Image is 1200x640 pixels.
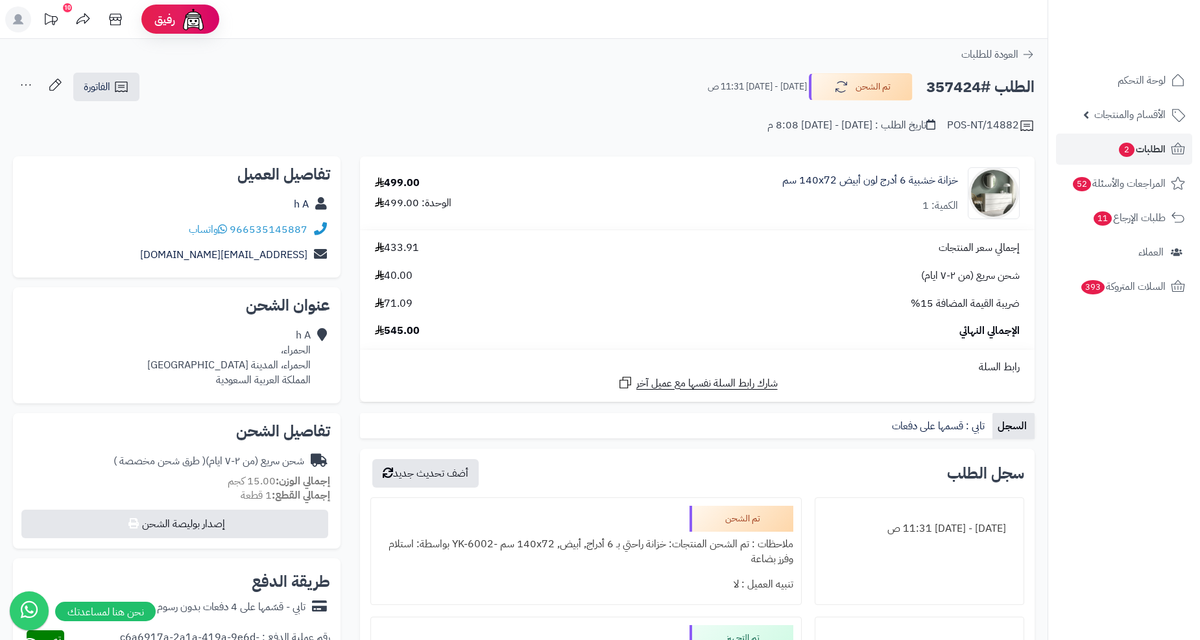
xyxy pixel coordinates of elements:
[1080,279,1106,295] span: 393
[939,241,1020,255] span: إجمالي سعر المنتجات
[73,73,139,101] a: الفاتورة
[1092,209,1166,227] span: طلبات الإرجاع
[375,241,419,255] span: 433.91
[34,6,67,36] a: تحديثات المنصة
[1118,140,1166,158] span: الطلبات
[1072,176,1092,192] span: 52
[114,454,304,469] div: شحن سريع (من ٢-٧ ايام)
[23,167,330,182] h2: تفاصيل العميل
[926,74,1035,101] h2: الطلب #357424
[375,176,420,191] div: 499.00
[968,167,1019,219] img: 1746709299-1702541934053-68567865785768-1000x1000-90x90.jpg
[636,376,778,391] span: شارك رابط السلة نفسها مع عميل آخر
[84,79,110,95] span: الفاتورة
[23,423,330,439] h2: تفاصيل الشحن
[180,6,206,32] img: ai-face.png
[294,196,309,212] a: h A
[379,532,793,572] div: ملاحظات : تم الشحن المنتجات: خزانة راحتي بـ 6 أدراج, أبيض, ‎140x72 سم‏ -YK-6002 بواسطة: استلام وف...
[379,572,793,597] div: تنبيه العميل : لا
[375,196,451,211] div: الوحدة: 499.00
[1118,142,1135,158] span: 2
[1138,243,1164,261] span: العملاء
[122,600,306,615] div: تابي - قسّمها على 4 دفعات بدون رسوم ولا فوائد
[911,296,1020,311] span: ضريبة القيمة المضافة 15%
[1056,134,1192,165] a: الطلبات2
[1080,278,1166,296] span: السلات المتروكة
[21,510,328,538] button: إصدار بوليصة الشحن
[276,473,330,489] strong: إجمالي الوزن:
[1056,65,1192,96] a: لوحة التحكم
[63,3,72,12] div: 10
[252,574,330,589] h2: طريقة الدفع
[947,466,1024,481] h3: سجل الطلب
[230,222,307,237] a: 966535145887
[228,473,330,489] small: 15.00 كجم
[992,413,1035,439] a: السجل
[690,506,793,532] div: تم الشحن
[1056,202,1192,233] a: طلبات الإرجاع11
[708,80,807,93] small: [DATE] - [DATE] 11:31 ص
[272,488,330,503] strong: إجمالي القطع:
[147,328,311,387] div: h A الحمراء، الحمراء، المدينة [GEOGRAPHIC_DATA] المملكة العربية السعودية
[1093,211,1113,226] span: 11
[154,12,175,27] span: رفيق
[114,453,206,469] span: ( طرق شحن مخصصة )
[1056,237,1192,268] a: العملاء
[809,73,913,101] button: تم الشحن
[961,47,1018,62] span: العودة للطلبات
[1118,71,1166,89] span: لوحة التحكم
[365,360,1029,375] div: رابط السلة
[189,222,227,237] a: واتساب
[1056,271,1192,302] a: السلات المتروكة393
[375,324,420,338] span: 545.00
[1094,106,1166,124] span: الأقسام والمنتجات
[959,324,1020,338] span: الإجمالي النهائي
[618,375,778,391] a: شارك رابط السلة نفسها مع عميل آخر
[887,413,992,439] a: تابي : قسمها على دفعات
[782,173,958,188] a: خزانة خشبية 6 أدرج لون أبيض 140x72 سم
[767,118,935,133] div: تاريخ الطلب : [DATE] - [DATE] 8:08 م
[375,296,413,311] span: 71.09
[1056,168,1192,199] a: المراجعات والأسئلة52
[23,298,330,313] h2: عنوان الشحن
[1112,10,1188,37] img: logo-2.png
[140,247,307,263] a: [EMAIL_ADDRESS][DOMAIN_NAME]
[372,459,479,488] button: أضف تحديث جديد
[1072,174,1166,193] span: المراجعات والأسئلة
[921,268,1020,283] span: شحن سريع (من ٢-٧ ايام)
[947,118,1035,134] div: POS-NT/14882
[823,516,1016,541] div: [DATE] - [DATE] 11:31 ص
[241,488,330,503] small: 1 قطعة
[961,47,1035,62] a: العودة للطلبات
[375,268,413,283] span: 40.00
[922,198,958,213] div: الكمية: 1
